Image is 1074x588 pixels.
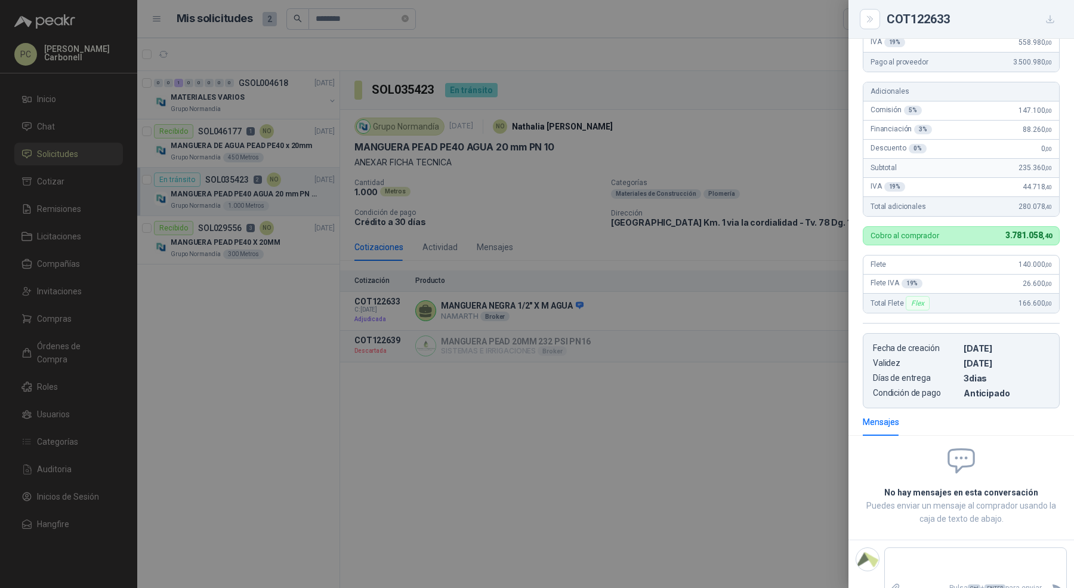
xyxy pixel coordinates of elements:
p: Validez [873,358,959,368]
span: 166.600 [1019,299,1052,307]
span: Financiación [871,125,932,134]
span: 3.500.980 [1013,58,1052,66]
div: Total adicionales [863,197,1059,216]
p: Cobro al comprador [871,232,939,239]
p: Puedes enviar un mensaje al comprador usando la caja de texto de abajo. [863,499,1060,525]
div: 0 % [909,144,927,153]
span: 44.718 [1023,183,1052,191]
div: Adicionales [863,82,1059,101]
div: 5 % [904,106,922,115]
span: Descuento [871,144,927,153]
p: Anticipado [964,388,1050,398]
div: 3 % [914,125,932,134]
span: 3.781.058 [1005,230,1052,240]
p: 3 dias [964,373,1050,383]
span: Flete [871,260,886,269]
div: Mensajes [863,415,899,429]
div: Flex [906,296,929,310]
div: COT122633 [887,10,1060,29]
span: ,00 [1045,107,1052,114]
span: 88.260 [1023,125,1052,134]
p: [DATE] [964,343,1050,353]
span: 140.000 [1019,260,1052,269]
span: 0 [1041,144,1052,153]
span: ,00 [1045,261,1052,268]
span: 235.360 [1019,164,1052,172]
span: 280.078 [1019,202,1052,211]
div: 19 % [884,38,906,47]
span: Subtotal [871,164,897,172]
span: ,00 [1045,39,1052,46]
span: Flete IVA [871,279,922,288]
img: Company Logo [856,548,879,571]
div: 19 % [884,182,906,192]
span: Comisión [871,106,922,115]
span: 147.100 [1019,106,1052,115]
span: ,00 [1045,127,1052,133]
span: IVA [871,38,905,47]
span: ,00 [1045,59,1052,66]
button: Close [863,12,877,26]
span: ,40 [1045,204,1052,210]
span: ,00 [1045,300,1052,307]
p: Días de entrega [873,373,959,383]
p: Fecha de creación [873,343,959,353]
span: ,40 [1045,184,1052,190]
span: 26.600 [1023,279,1052,288]
span: Pago al proveedor [871,58,928,66]
span: ,00 [1045,165,1052,171]
p: [DATE] [964,358,1050,368]
span: 558.980 [1019,38,1052,47]
div: 19 % [902,279,923,288]
span: IVA [871,182,905,192]
span: Total Flete [871,296,932,310]
span: ,40 [1042,232,1052,240]
span: ,00 [1045,146,1052,152]
p: Condición de pago [873,388,959,398]
h2: No hay mensajes en esta conversación [863,486,1060,499]
span: ,00 [1045,281,1052,287]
